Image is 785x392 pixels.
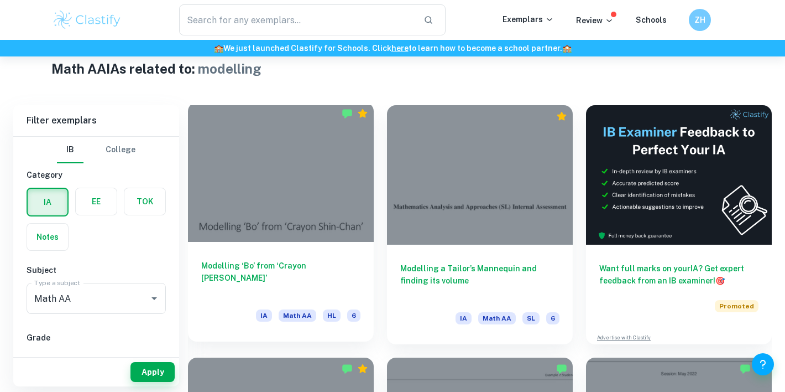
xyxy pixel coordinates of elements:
h6: We just launched Clastify for Schools. Click to learn how to become a school partner. [2,42,783,54]
h6: ZH [694,14,706,26]
span: modelling [198,61,261,76]
span: 🎯 [715,276,725,285]
h6: Modelling a Tailor’s Mannequin and finding its volume [400,262,559,299]
p: Exemplars [503,13,554,25]
img: Clastify logo [52,9,122,31]
div: Premium [357,363,368,374]
a: here [391,44,409,53]
button: Open [146,291,162,306]
button: College [106,137,135,163]
img: Marked [740,363,751,374]
span: IA [256,310,272,322]
a: Advertise with Clastify [597,334,651,342]
a: Want full marks on yourIA? Get expert feedback from an IB examiner!PromotedAdvertise with Clastify [586,105,772,344]
span: Math AA [279,310,316,322]
img: Thumbnail [586,105,772,245]
span: Promoted [715,300,758,312]
p: Review [576,14,614,27]
button: Help and Feedback [752,353,774,375]
button: ZH [689,9,711,31]
label: Type a subject [34,278,80,287]
a: Modelling ‘Bo’ from ‘Crayon [PERSON_NAME]’IAMath AAHL6 [188,105,374,344]
span: SL [522,312,540,324]
h6: Filter exemplars [13,105,179,136]
img: Marked [342,363,353,374]
img: Marked [556,363,567,374]
input: Search for any exemplars... [179,4,415,35]
img: Marked [342,108,353,119]
button: TOK [124,188,165,215]
span: 6 [546,312,559,324]
h6: Want full marks on your IA ? Get expert feedback from an IB examiner! [599,262,758,287]
h6: Grade [27,332,166,344]
div: Premium [357,108,368,119]
span: 6 [347,310,360,322]
div: Premium [556,111,567,122]
span: 🏫 [214,44,223,53]
button: IB [57,137,83,163]
button: Apply [130,362,175,382]
a: Modelling a Tailor’s Mannequin and finding its volumeIAMath AASL6 [387,105,573,344]
div: Filter type choice [57,137,135,163]
span: Math AA [478,312,516,324]
button: IA [28,189,67,215]
h6: Category [27,169,166,181]
button: Notes [27,224,68,250]
h6: Modelling ‘Bo’ from ‘Crayon [PERSON_NAME]’ [201,260,360,296]
h1: Math AA IAs related to: [51,59,734,79]
span: 🏫 [562,44,572,53]
a: Schools [636,16,667,24]
button: EE [76,188,117,215]
h6: Subject [27,264,166,276]
span: HL [323,310,341,322]
span: IA [456,312,472,324]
